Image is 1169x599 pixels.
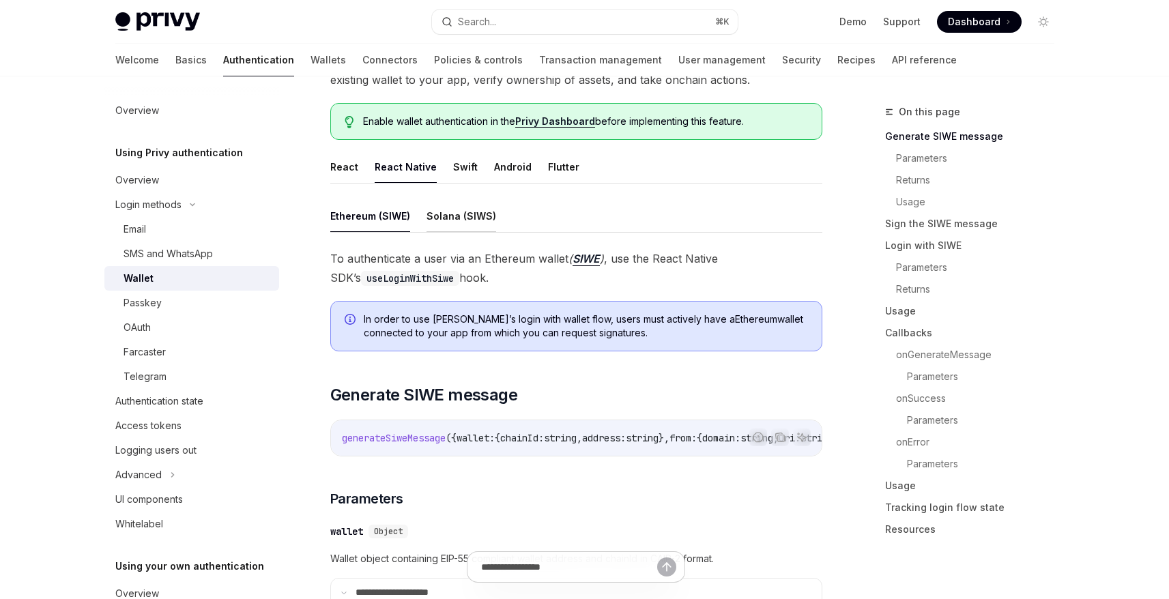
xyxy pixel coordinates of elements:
[837,44,876,76] a: Recipes
[885,191,1065,213] a: Usage
[793,428,811,446] button: Ask AI
[885,453,1065,475] a: Parameters
[115,102,159,119] div: Overview
[885,409,1065,431] a: Parameters
[342,432,446,444] span: generateSiweMessage
[104,266,279,291] a: Wallet
[104,463,279,487] button: Advanced
[104,438,279,463] a: Logging users out
[669,432,697,444] span: from:
[740,432,773,444] span: string
[432,10,738,34] button: Search...⌘K
[330,384,517,406] span: Generate SIWE message
[434,44,523,76] a: Policies & controls
[330,489,403,508] span: Parameters
[779,432,800,444] span: uri:
[375,151,437,183] button: React Native
[115,44,159,76] a: Welcome
[124,319,151,336] div: OAuth
[427,200,496,232] button: Solana (SIWS)
[115,12,200,31] img: light logo
[124,295,162,311] div: Passkey
[104,291,279,315] a: Passkey
[568,252,604,266] em: ( )
[577,432,582,444] span: ,
[115,196,182,213] div: Login methods
[363,115,807,128] span: Enable wallet authentication in the before implementing this feature.
[124,344,166,360] div: Farcaster
[453,151,478,183] button: Swift
[330,249,822,287] span: To authenticate a user via an Ethereum wallet , use the React Native SDK’s hook.
[104,217,279,242] a: Email
[678,44,766,76] a: User management
[1033,11,1054,33] button: Toggle dark mode
[494,151,532,183] button: Android
[885,344,1065,366] a: onGenerateMessage
[458,14,496,30] div: Search...
[544,432,577,444] span: string
[883,15,921,29] a: Support
[124,270,154,287] div: Wallet
[715,16,730,27] span: ⌘ K
[885,431,1065,453] a: onError
[885,300,1065,322] a: Usage
[885,213,1065,235] a: Sign the SIWE message
[749,428,767,446] button: Report incorrect code
[175,44,207,76] a: Basics
[885,235,1065,257] a: Login with SIWE
[659,432,669,444] span: },
[115,467,162,483] div: Advanced
[104,389,279,413] a: Authentication state
[573,252,600,266] a: SIWE
[330,151,358,183] button: React
[500,432,544,444] span: chainId:
[115,442,197,458] div: Logging users out
[771,428,789,446] button: Copy the contents from the code block
[104,487,279,512] a: UI components
[697,432,702,444] span: {
[223,44,294,76] a: Authentication
[345,314,358,327] svg: Info
[446,432,457,444] span: ({
[839,15,867,29] a: Demo
[124,246,213,262] div: SMS and WhatsApp
[330,525,363,538] div: wallet
[657,557,676,576] button: Send message
[515,115,595,128] a: Privy Dashboard
[495,432,500,444] span: {
[885,126,1065,147] a: Generate SIWE message
[899,104,960,120] span: On this page
[104,340,279,364] a: Farcaster
[124,221,146,237] div: Email
[311,44,346,76] a: Wallets
[115,172,159,188] div: Overview
[104,413,279,438] a: Access tokens
[626,432,659,444] span: string
[800,432,833,444] span: string
[948,15,1000,29] span: Dashboard
[885,388,1065,409] a: onSuccess
[481,552,657,582] input: Ask a question...
[885,518,1065,540] a: Resources
[115,491,183,508] div: UI components
[115,145,243,161] h5: Using Privy authentication
[104,364,279,389] a: Telegram
[539,44,662,76] a: Transaction management
[330,200,410,232] button: Ethereum (SIWE)
[885,497,1065,518] a: Tracking login flow state
[361,271,459,286] code: useLoginWithSiwe
[885,169,1065,191] a: Returns
[115,393,203,409] div: Authentication state
[104,168,279,192] a: Overview
[937,11,1022,33] a: Dashboard
[782,44,821,76] a: Security
[104,512,279,536] a: Whitelabel
[885,257,1065,278] a: Parameters
[115,418,182,434] div: Access tokens
[892,44,957,76] a: API reference
[548,151,579,183] button: Flutter
[885,147,1065,169] a: Parameters
[104,315,279,340] a: OAuth
[115,516,163,532] div: Whitelabel
[364,312,808,340] span: In order to use [PERSON_NAME]’s login with wallet flow, users must actively have a Ethereum walle...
